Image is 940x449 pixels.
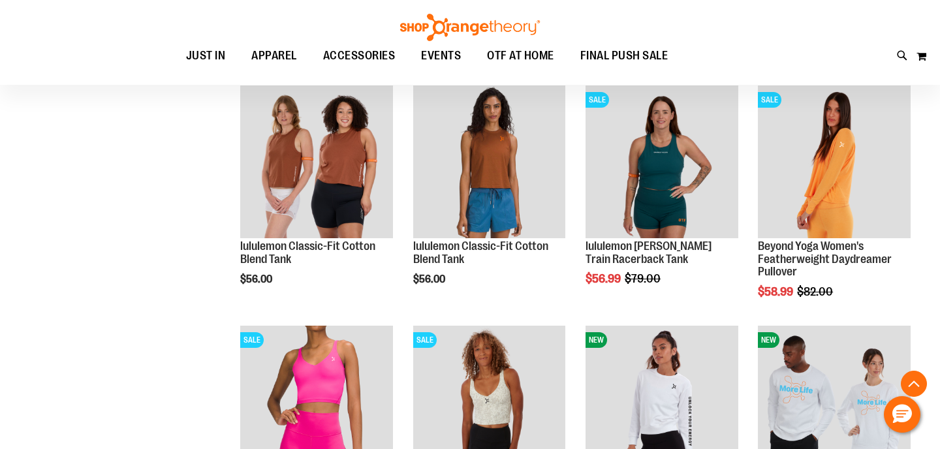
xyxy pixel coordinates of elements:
span: $56.00 [240,273,274,285]
a: Product image for Beyond Yoga Womens Featherweight Daydreamer PulloverSALE [758,85,911,240]
a: lululemon Wunder Train Racerback TankSALE [586,85,738,240]
span: JUST IN [186,41,226,70]
span: SALE [240,332,264,348]
span: $56.99 [586,272,623,285]
div: product [234,79,399,318]
div: product [579,79,745,318]
a: FINAL PUSH SALE [567,41,681,71]
span: OTF AT HOME [487,41,554,70]
span: APPAREL [251,41,297,70]
span: SALE [758,92,781,108]
img: lululemon Wunder Train Racerback Tank [586,85,738,238]
div: product [407,79,572,318]
a: JUST IN [173,41,239,71]
span: SALE [413,332,437,348]
button: Hello, have a question? Let’s chat. [884,396,920,433]
a: OTF AT HOME [474,41,567,71]
span: $82.00 [797,285,835,298]
a: EVENTS [408,41,474,71]
span: NEW [758,332,779,348]
span: NEW [586,332,607,348]
span: $56.00 [413,273,447,285]
a: lululemon Classic-Fit Cotton Blend Tank [413,240,548,266]
a: Beyond Yoga Women's Featherweight Daydreamer Pullover [758,240,892,279]
span: $58.99 [758,285,795,298]
img: Product image for Beyond Yoga Womens Featherweight Daydreamer Pullover [758,85,911,238]
a: APPAREL [238,41,310,70]
span: FINAL PUSH SALE [580,41,668,70]
a: lululemon [PERSON_NAME] Train Racerback Tank [586,240,712,266]
span: SALE [586,92,609,108]
a: lululemon Classic-Fit Cotton Blend Tank [240,85,393,240]
a: lululemon Classic-Fit Cotton Blend Tank [240,240,375,266]
div: product [751,79,917,332]
span: ACCESSORIES [323,41,396,70]
a: ACCESSORIES [310,41,409,71]
span: EVENTS [421,41,461,70]
button: Back To Top [901,371,927,397]
span: $79.00 [625,272,663,285]
img: lululemon Classic-Fit Cotton Blend Tank [413,85,566,238]
img: Shop Orangetheory [398,14,542,41]
a: lululemon Classic-Fit Cotton Blend Tank [413,85,566,240]
img: lululemon Classic-Fit Cotton Blend Tank [240,85,393,238]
